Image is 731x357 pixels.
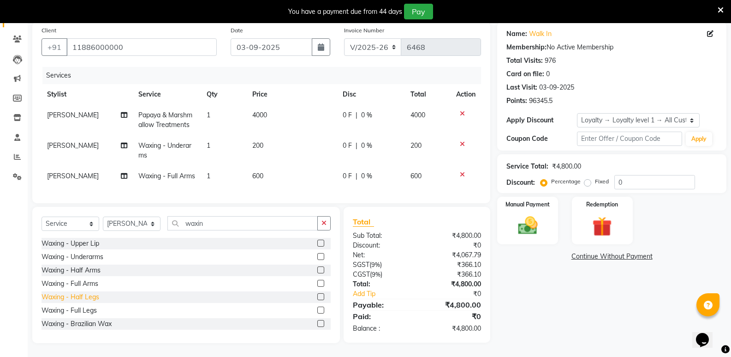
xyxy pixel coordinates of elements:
[47,172,99,180] span: [PERSON_NAME]
[353,270,370,278] span: CGST
[288,7,402,17] div: You have a payment due from 44 days
[361,110,372,120] span: 0 %
[247,84,337,105] th: Price
[545,56,556,66] div: 976
[451,84,481,105] th: Action
[692,320,722,348] iframe: chat widget
[201,84,247,105] th: Qty
[337,84,405,105] th: Disc
[429,289,488,299] div: ₹0
[353,260,369,269] span: SGST
[505,200,550,209] label: Manual Payment
[506,42,547,52] div: Membership:
[410,141,422,150] span: 200
[252,172,263,180] span: 600
[346,260,417,270] div: ( )
[529,96,553,106] div: 96345.5
[356,171,357,181] span: |
[417,270,488,279] div: ₹366.10
[42,292,99,302] div: Waxing - Half Legs
[506,42,717,52] div: No Active Membership
[506,96,527,106] div: Points:
[42,26,56,35] label: Client
[42,84,133,105] th: Stylist
[506,29,527,39] div: Name:
[42,266,101,275] div: Waxing - Half Arms
[42,319,112,329] div: Waxing - Brazilian Wax
[353,217,374,227] span: Total
[417,299,488,310] div: ₹4,800.00
[207,111,210,119] span: 1
[506,178,535,188] div: Discount:
[506,56,543,66] div: Total Visits:
[417,324,488,333] div: ₹4,800.00
[42,67,488,84] div: Services
[138,172,195,180] span: Waxing - Full Arms
[372,271,380,278] span: 9%
[231,26,243,35] label: Date
[506,162,548,171] div: Service Total:
[512,214,544,237] img: _cash.svg
[138,141,191,159] span: Waxing - Underarms
[686,132,712,146] button: Apply
[346,299,417,310] div: Payable:
[506,115,576,125] div: Apply Discount
[546,69,550,79] div: 0
[138,111,192,129] span: Papaya & Marshmallow Treatments
[595,177,609,186] label: Fixed
[356,110,357,120] span: |
[410,172,422,180] span: 600
[42,279,98,289] div: Waxing - Full Arms
[356,141,357,151] span: |
[252,141,263,150] span: 200
[133,84,201,105] th: Service
[346,279,417,289] div: Total:
[343,171,352,181] span: 0 F
[361,141,372,151] span: 0 %
[506,134,576,144] div: Coupon Code
[586,214,618,239] img: _gift.svg
[371,261,380,268] span: 9%
[346,231,417,241] div: Sub Total:
[417,260,488,270] div: ₹366.10
[552,162,581,171] div: ₹4,800.00
[47,111,99,119] span: [PERSON_NAME]
[252,111,267,119] span: 4000
[346,250,417,260] div: Net:
[47,141,99,150] span: [PERSON_NAME]
[417,250,488,260] div: ₹4,067.79
[404,4,433,19] button: Pay
[42,38,67,56] button: +91
[42,252,103,262] div: Waxing - Underarms
[344,26,384,35] label: Invoice Number
[42,306,97,315] div: Waxing - Full Legs
[207,172,210,180] span: 1
[417,311,488,322] div: ₹0
[361,171,372,181] span: 0 %
[346,311,417,322] div: Paid:
[529,29,552,39] a: Walk In
[539,83,574,92] div: 03-09-2025
[346,289,429,299] a: Add Tip
[42,239,99,248] div: Waxing - Upper Lip
[586,200,618,209] label: Redemption
[66,38,217,56] input: Search by Name/Mobile/Email/Code
[207,141,210,150] span: 1
[405,84,451,105] th: Total
[167,216,318,230] input: Search or Scan
[506,69,544,79] div: Card on file:
[417,241,488,250] div: ₹0
[343,141,352,151] span: 0 F
[551,177,581,186] label: Percentage
[343,110,352,120] span: 0 F
[346,270,417,279] div: ( )
[577,132,682,146] input: Enter Offer / Coupon Code
[506,83,537,92] div: Last Visit:
[410,111,425,119] span: 4000
[417,279,488,289] div: ₹4,800.00
[346,324,417,333] div: Balance :
[346,241,417,250] div: Discount:
[417,231,488,241] div: ₹4,800.00
[499,252,725,261] a: Continue Without Payment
